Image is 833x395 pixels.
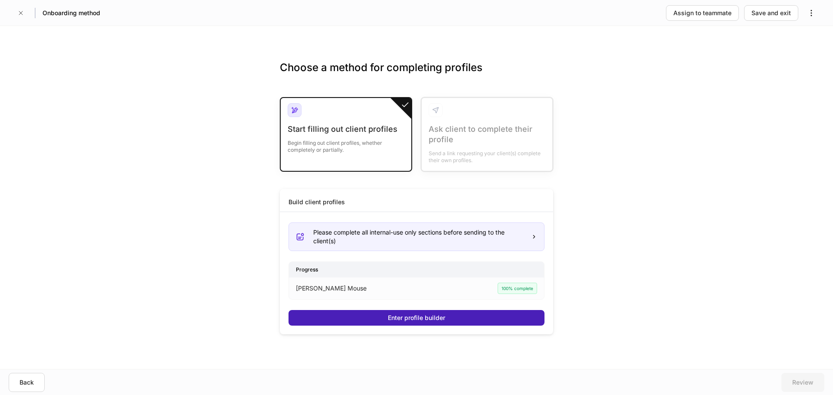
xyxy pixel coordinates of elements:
[289,262,544,277] div: Progress
[288,134,404,153] div: Begin filling out client profiles, whether completely or partially.
[673,9,731,17] div: Assign to teammate
[313,228,524,245] div: Please complete all internal-use only sections before sending to the client(s)
[9,373,45,392] button: Back
[288,124,404,134] div: Start filling out client profiles
[289,310,544,326] button: Enter profile builder
[498,283,537,294] div: 100% complete
[289,198,345,206] div: Build client profiles
[280,61,553,88] h3: Choose a method for completing profiles
[43,9,100,17] h5: Onboarding method
[792,378,813,387] div: Review
[20,378,34,387] div: Back
[751,9,791,17] div: Save and exit
[666,5,739,21] button: Assign to teammate
[388,313,445,322] div: Enter profile builder
[744,5,798,21] button: Save and exit
[296,284,367,293] p: [PERSON_NAME] Mouse
[781,373,824,392] button: Review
